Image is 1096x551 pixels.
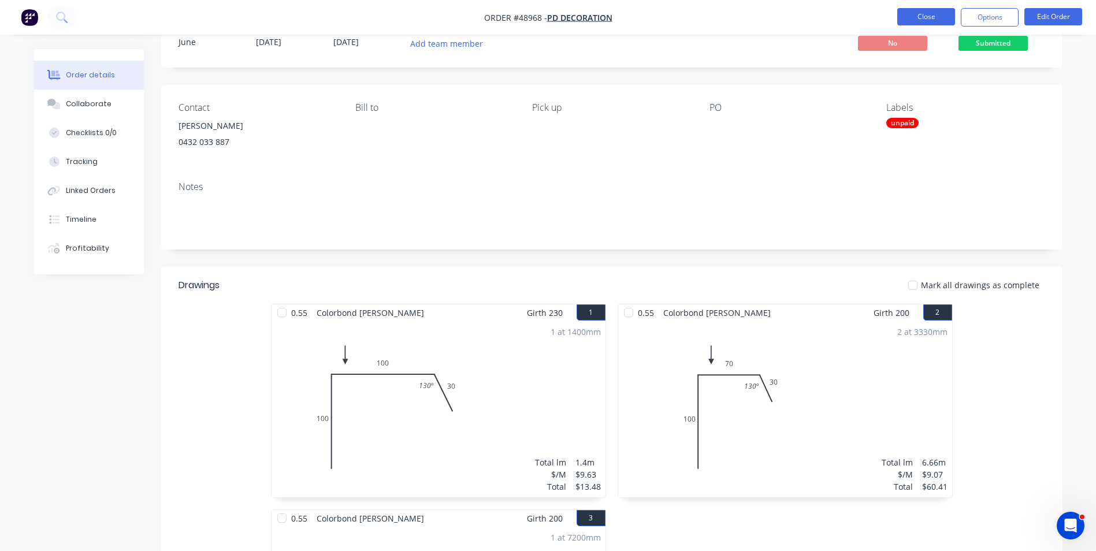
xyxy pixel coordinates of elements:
[21,9,38,26] img: Factory
[34,61,144,90] button: Order details
[66,99,112,109] div: Collaborate
[532,102,690,113] div: Pick up
[484,12,547,23] span: Order #48968 -
[66,128,117,138] div: Checklists 0/0
[618,321,952,497] div: 01007030130º2 at 3330mmTotal lm$/MTotal6.66m$9.07$60.41
[312,510,429,527] span: Colorbond [PERSON_NAME]
[34,234,144,263] button: Profitability
[575,456,601,468] div: 1.4m
[961,8,1019,27] button: Options
[535,468,566,481] div: $/M
[923,304,952,321] button: 2
[34,205,144,234] button: Timeline
[404,36,489,51] button: Add team member
[179,102,337,113] div: Contact
[709,102,868,113] div: PO
[922,468,948,481] div: $9.07
[34,90,144,118] button: Collaborate
[312,304,429,321] span: Colorbond [PERSON_NAME]
[535,456,566,468] div: Total lm
[179,118,337,155] div: [PERSON_NAME]0432 033 887
[411,36,489,51] button: Add team member
[897,8,955,25] button: Close
[355,102,514,113] div: Bill to
[66,214,96,225] div: Timeline
[575,468,601,481] div: $9.63
[179,278,220,292] div: Drawings
[287,510,312,527] span: 0.55
[547,12,612,23] a: PD Decoration
[886,118,919,128] div: unpaid
[66,243,109,254] div: Profitability
[272,321,605,497] div: 010010030130º1 at 1400mmTotal lm$/MTotal1.4m$9.63$13.48
[333,36,359,47] span: [DATE]
[535,481,566,493] div: Total
[886,102,1045,113] div: Labels
[34,147,144,176] button: Tracking
[874,304,909,321] span: Girth 200
[1057,512,1084,539] iframe: Intercom live chat
[66,185,116,196] div: Linked Orders
[34,118,144,147] button: Checklists 0/0
[527,510,563,527] span: Girth 200
[66,157,98,167] div: Tracking
[179,36,242,48] div: June
[527,304,563,321] span: Girth 230
[1024,8,1082,25] button: Edit Order
[287,304,312,321] span: 0.55
[897,326,948,338] div: 2 at 3330mm
[551,326,601,338] div: 1 at 1400mm
[882,456,913,468] div: Total lm
[179,134,337,150] div: 0432 033 887
[66,70,115,80] div: Order details
[858,36,927,50] span: No
[958,36,1028,50] span: Submitted
[922,481,948,493] div: $60.41
[958,36,1028,53] button: Submitted
[577,304,605,321] button: 1
[179,181,1045,192] div: Notes
[922,456,948,468] div: 6.66m
[659,304,775,321] span: Colorbond [PERSON_NAME]
[34,176,144,205] button: Linked Orders
[577,510,605,526] button: 3
[921,279,1039,291] span: Mark all drawings as complete
[633,304,659,321] span: 0.55
[179,118,337,134] div: [PERSON_NAME]
[551,531,601,543] div: 1 at 7200mm
[575,481,601,493] div: $13.48
[882,481,913,493] div: Total
[256,36,281,47] span: [DATE]
[882,468,913,481] div: $/M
